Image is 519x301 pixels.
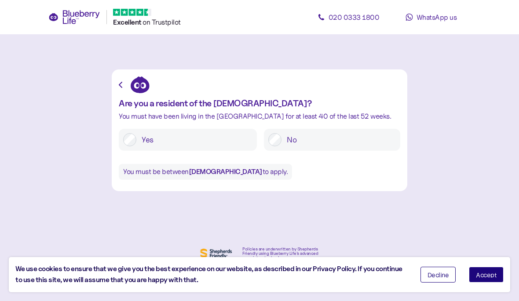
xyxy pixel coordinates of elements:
[281,133,396,146] label: No
[136,133,252,146] label: Yes
[143,18,181,26] span: on Trustpilot
[329,13,380,22] span: 020 0333 1800
[119,164,292,180] div: You must be between to apply.
[15,264,407,286] div: We use cookies to ensure that we give you the best experience on our website, as described in our...
[189,167,263,176] b: [DEMOGRAPHIC_DATA]
[242,247,321,260] div: Policies are underwritten by Shepherds Friendly using Blueberry Life’s advanced proprietary techn...
[113,18,143,26] span: Excellent ️
[198,247,234,261] img: Shephers Friendly
[420,267,456,283] button: Decline cookies
[476,272,497,278] span: Accept
[119,112,400,120] div: You must have been living in the [GEOGRAPHIC_DATA] for at least 40 of the last 52 weeks.
[469,267,504,283] button: Accept cookies
[391,8,471,26] a: WhatsApp us
[417,13,457,22] span: WhatsApp us
[119,98,400,108] div: Are you a resident of the [DEMOGRAPHIC_DATA]?
[428,272,449,278] span: Decline
[309,8,388,26] a: 020 0333 1800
